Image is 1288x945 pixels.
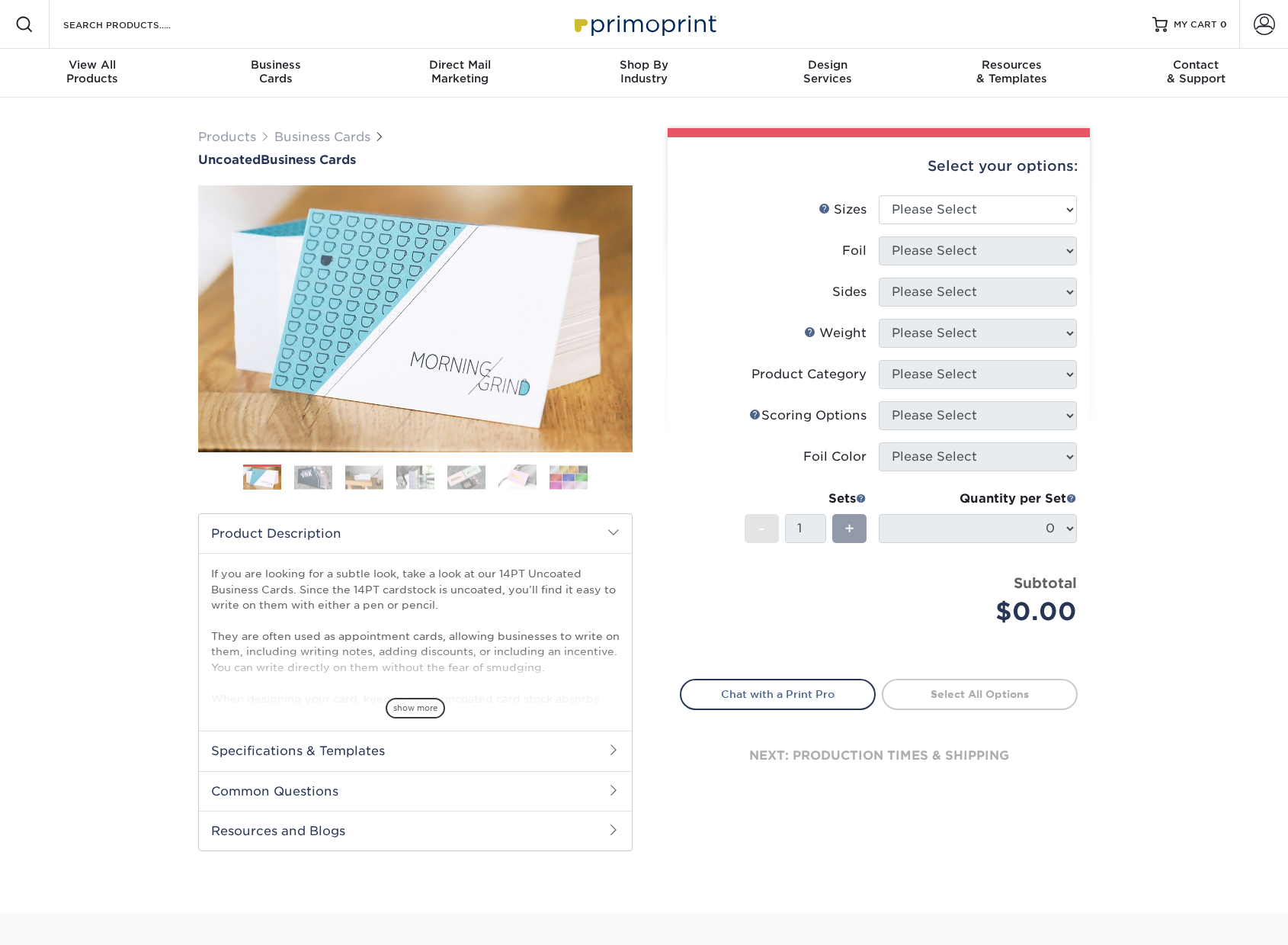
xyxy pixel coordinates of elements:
[184,49,367,98] a: BusinessCards
[745,490,867,508] div: Sets
[199,771,632,811] h2: Common Questions
[368,58,552,85] div: Marketing
[211,566,620,831] p: If you are looking for a subtle look, take a look at our 14PT Uncoated Business Cards. Since the ...
[552,58,735,85] div: Industry
[552,49,735,98] a: Shop ByIndustry
[803,448,867,466] div: Foil Color
[736,58,920,85] div: Services
[844,517,854,540] span: +
[890,593,1077,630] div: $0.00
[1104,58,1288,72] span: Contact
[368,49,552,98] a: Direct MailMarketing
[198,130,256,144] a: Products
[199,811,632,850] h2: Resources and Blogs
[498,464,537,490] img: Business Cards 06
[1014,574,1077,591] strong: Subtotal
[920,58,1104,85] div: & Templates
[842,242,867,260] div: Foil
[568,8,720,40] img: Primoprint
[184,58,367,72] span: Business
[1174,18,1217,31] span: MY CART
[736,58,920,72] span: Design
[199,514,632,553] h2: Product Description
[758,517,765,540] span: -
[804,324,867,342] div: Weight
[198,153,633,167] a: UncoatedBusiness Cards
[819,201,867,219] div: Sizes
[751,365,867,384] div: Product Category
[1104,58,1288,85] div: & Support
[879,490,1077,508] div: Quantity per Set
[749,407,867,425] div: Scoring Options
[274,130,370,144] a: Business Cards
[294,465,332,489] img: Business Cards 02
[386,698,445,718] span: show more
[680,137,1078,195] div: Select your options:
[198,153,633,167] h1: Business Cards
[882,679,1078,709] a: Select All Options
[184,58,367,85] div: Cards
[736,49,920,98] a: DesignServices
[920,49,1104,98] a: Resources& Templates
[549,465,588,489] img: Business Cards 07
[1104,49,1288,98] a: Contact& Support
[345,465,383,489] img: Business Cards 03
[680,710,1078,802] div: next: production times & shipping
[396,465,434,489] img: Business Cards 04
[680,679,876,709] a: Chat with a Print Pro
[199,731,632,770] h2: Specifications & Templates
[368,58,552,72] span: Direct Mail
[243,459,281,497] img: Business Cards 01
[920,58,1104,72] span: Resources
[62,15,210,34] input: SEARCH PRODUCTS.....
[552,58,735,72] span: Shop By
[198,153,261,167] span: Uncoated
[198,101,633,536] img: Uncoated 01
[447,465,485,489] img: Business Cards 05
[832,283,867,301] div: Sides
[1220,19,1227,30] span: 0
